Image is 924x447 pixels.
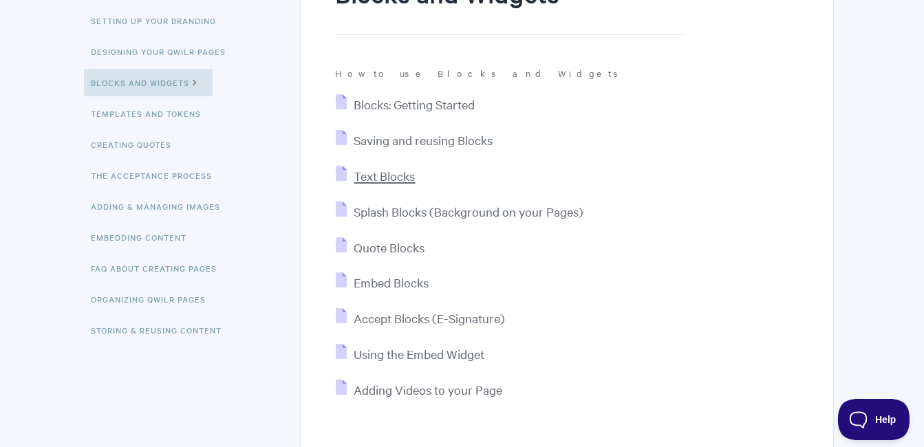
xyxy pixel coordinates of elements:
[354,310,505,326] span: Accept Blocks (E-Signature)
[336,274,429,290] a: Embed Blocks
[336,382,502,397] a: Adding Videos to your Page
[91,193,230,220] a: Adding & Managing Images
[336,168,415,184] a: Text Blocks
[336,132,493,148] a: Saving and reusing Blocks
[354,132,493,148] span: Saving and reusing Blocks
[354,168,415,184] span: Text Blocks
[354,204,583,219] span: Splash Blocks (Background on your Pages)
[91,100,211,127] a: Templates and Tokens
[91,254,227,282] a: FAQ About Creating Pages
[336,204,583,219] a: Splash Blocks (Background on your Pages)
[91,285,216,313] a: Organizing Qwilr Pages
[354,346,484,362] span: Using the Embed Widget
[838,399,910,440] iframe: Toggle Customer Support
[91,131,182,158] a: Creating Quotes
[91,38,236,65] a: Designing Your Qwilr Pages
[336,346,484,362] a: Using the Embed Widget
[91,223,197,251] a: Embedding Content
[354,274,429,290] span: Embed Blocks
[354,382,502,397] span: Adding Videos to your Page
[354,239,425,255] span: Quote Blocks
[336,310,505,326] a: Accept Blocks (E-Signature)
[91,162,222,189] a: The Acceptance Process
[91,7,226,34] a: Setting up your Branding
[84,69,213,96] a: Blocks and Widgets
[336,96,475,112] a: Blocks: Getting Started
[354,96,475,112] span: Blocks: Getting Started
[336,239,425,255] a: Quote Blocks
[91,316,232,344] a: Storing & Reusing Content
[335,67,798,79] p: How to use Blocks and Widgets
